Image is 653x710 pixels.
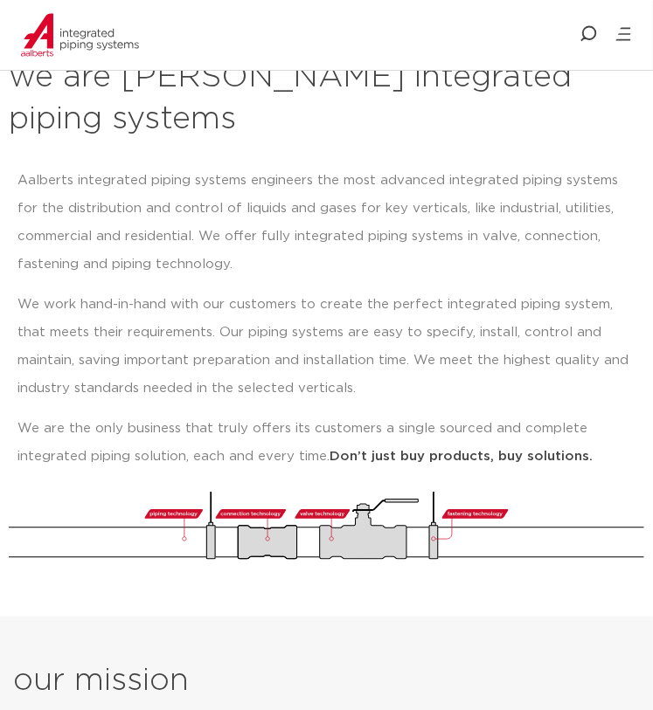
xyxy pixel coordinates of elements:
h2: we are [PERSON_NAME] integrated piping systems [9,57,644,141]
h2: our mission [13,660,653,702]
p: Aalberts integrated piping systems engineers the most advanced integrated piping systems for the ... [17,167,636,279]
strong: Don’t just buy products, buy solutions. [330,450,593,463]
p: We are the only business that truly offers its customers a single sourced and complete integrated... [17,415,636,471]
p: We work hand-in-hand with our customers to create the perfect integrated piping system, that meet... [17,291,636,403]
